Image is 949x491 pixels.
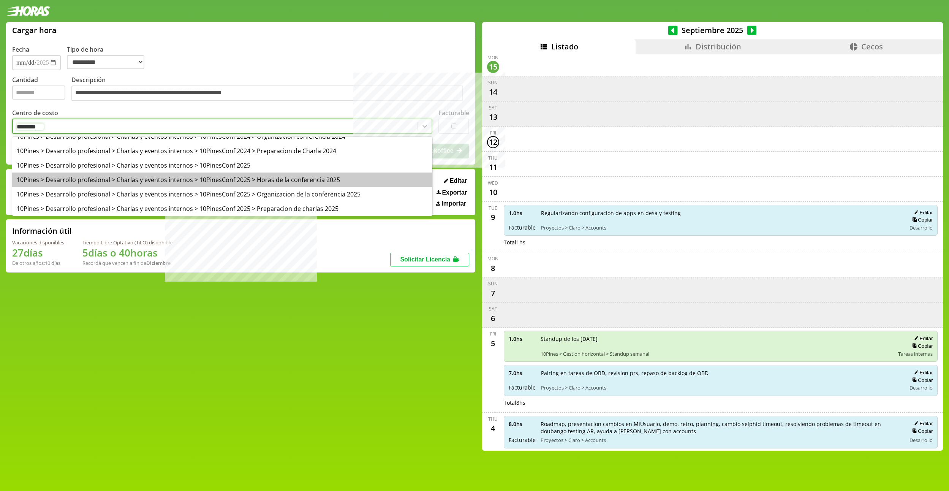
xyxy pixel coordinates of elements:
div: Tiempo Libre Optativo (TiLO) disponible [82,239,172,246]
label: Facturable [438,109,469,117]
div: 10Pines > Desarrollo profesional > Charlas y eventos internos > 10PinesConf 2025 > Preparacion de... [12,201,432,216]
button: Copiar [910,428,933,434]
div: 10Pines > Desarrollo profesional > Charlas y eventos internos > 10PinesConf 2025 > Organizacion d... [12,187,432,201]
span: Editar [450,177,467,184]
span: 1.0 hs [509,335,535,342]
span: Desarrollo [909,224,933,231]
span: Standup de los [DATE] [541,335,893,342]
span: Facturable [509,436,535,443]
span: 1.0 hs [509,209,536,217]
span: Desarrollo [909,437,933,443]
div: De otros años: 10 días [12,260,64,266]
span: Facturable [509,384,536,391]
span: Distribución [696,41,741,52]
button: Editar [442,177,469,185]
span: Regularizando configuración de apps en desa y testing [541,209,901,217]
div: Total 1 hs [504,239,938,246]
div: scrollable content [482,54,943,450]
img: logotipo [6,6,50,16]
div: 9 [487,211,499,223]
textarea: Descripción [71,86,463,101]
button: Copiar [910,343,933,349]
div: 10Pines > Desarrollo profesional > Charlas y eventos internos > 10PinesConf 2024 > Preparacion de... [12,144,432,158]
h1: 27 días [12,246,64,260]
div: Sun [488,79,498,86]
div: 14 [487,86,499,98]
span: Proyectos > Claro > Accounts [541,437,901,443]
button: Editar [912,209,933,216]
div: Sat [489,105,497,111]
div: Total 8 hs [504,399,938,406]
label: Cantidad [12,76,71,103]
div: 7 [487,287,499,299]
div: Mon [487,54,498,61]
div: 13 [487,111,499,123]
button: Editar [912,420,933,427]
span: Septiembre 2025 [678,25,747,35]
div: Wed [488,180,498,186]
div: 12 [487,136,499,148]
div: 5 [487,337,499,349]
span: Importar [441,200,466,207]
span: Listado [551,41,578,52]
h1: 5 días o 40 horas [82,246,172,260]
button: Copiar [910,217,933,223]
div: Sun [488,280,498,287]
label: Fecha [12,45,29,54]
span: Proyectos > Claro > Accounts [541,384,901,391]
button: Copiar [910,377,933,383]
span: Tareas internas [898,350,933,357]
span: 8.0 hs [509,420,535,428]
h1: Cargar hora [12,25,57,35]
h2: Información útil [12,226,72,236]
div: Mon [487,255,498,262]
div: 8 [487,262,499,274]
b: Diciembre [146,260,171,266]
div: Fri [490,130,496,136]
input: Cantidad [12,86,65,100]
span: Desarrollo [909,384,933,391]
div: 10 [487,186,499,198]
div: Thu [488,416,498,422]
label: Tipo de hora [67,45,150,70]
button: Editar [912,335,933,342]
div: 10Pines > Desarrollo profesional > Charlas y eventos internos > 10PinesConf 2025 [12,158,432,173]
button: Exportar [434,189,469,196]
span: 7.0 hs [509,369,536,377]
div: Tue [489,205,497,211]
div: 15 [487,61,499,73]
span: Facturable [509,224,536,231]
span: 10Pines > Gestion horizontal > Standup semanal [541,350,893,357]
div: 11 [487,161,499,173]
div: Sat [489,306,497,312]
span: Solicitar Licencia [400,256,450,263]
label: Centro de costo [12,109,58,117]
select: Tipo de hora [67,55,144,69]
button: Solicitar Licencia [390,253,469,266]
div: Thu [488,155,498,161]
span: Proyectos > Claro > Accounts [541,224,901,231]
label: Descripción [71,76,469,103]
span: Roadmap, presentacion cambios en MiUsuario, demo, retro, planning, cambio selphid timeout, resolv... [541,420,901,435]
div: 4 [487,422,499,434]
div: Vacaciones disponibles [12,239,64,246]
span: Pairing en tareas de OBD, revision prs, repaso de backlog de OBD [541,369,901,377]
button: Editar [912,369,933,376]
div: Fri [490,331,496,337]
div: 10Pines > Desarrollo profesional > Charlas y eventos internos > 10PinesConf 2025 > Horas de la co... [12,173,432,187]
span: Exportar [442,189,467,196]
div: Recordá que vencen a fin de [82,260,172,266]
div: 6 [487,312,499,324]
span: Cecos [861,41,883,52]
